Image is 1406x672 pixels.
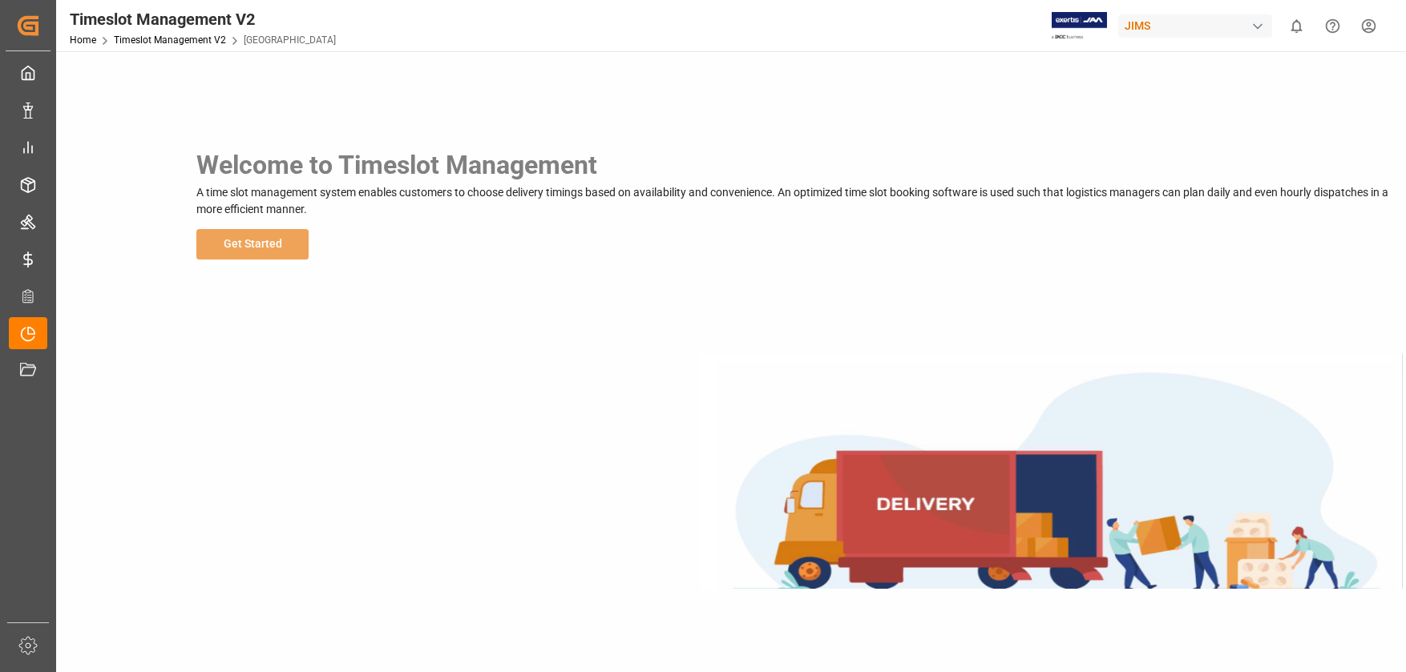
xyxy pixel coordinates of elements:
button: Help Center [1315,8,1351,44]
p: A time slot management system enables customers to choose delivery timings based on availability ... [196,184,1403,218]
div: Timeslot Management V2 [70,7,336,31]
img: Exertis%20JAM%20-%20Email%20Logo.jpg_1722504956.jpg [1052,12,1107,40]
button: Get Started [196,229,309,260]
h3: Welcome to Timeslot Management [196,146,1403,184]
img: Delivery Truck [700,354,1403,590]
button: JIMS [1118,10,1279,41]
a: Home [70,34,96,46]
button: show 0 new notifications [1279,8,1315,44]
a: Timeslot Management V2 [114,34,226,46]
div: JIMS [1118,14,1272,38]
